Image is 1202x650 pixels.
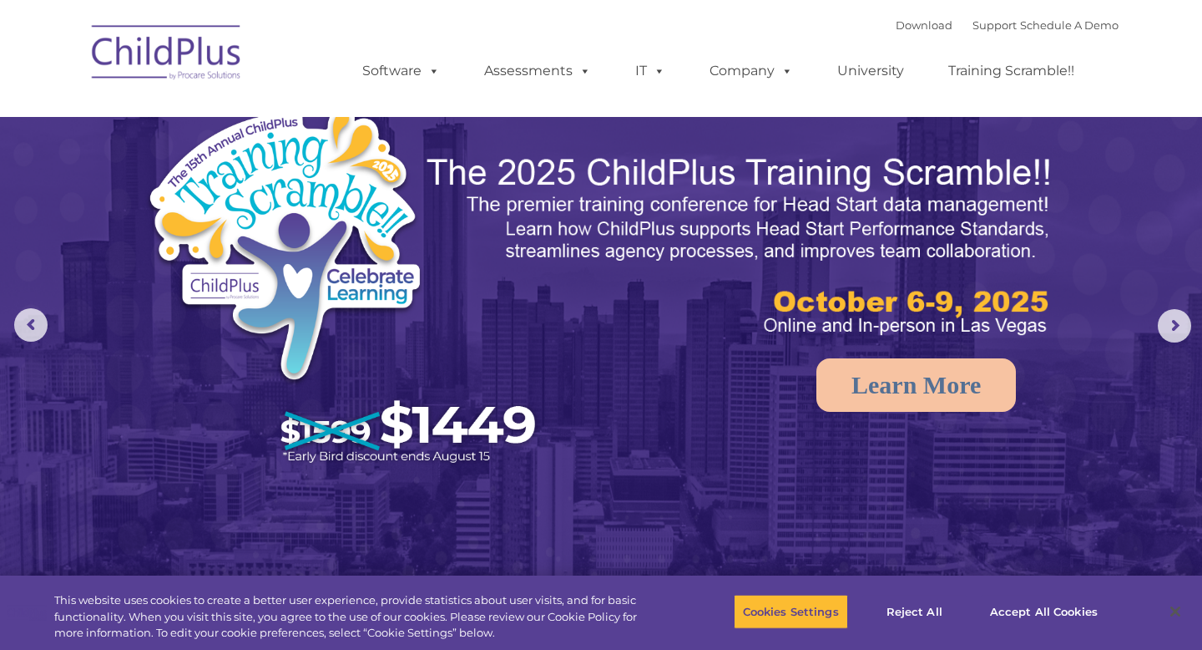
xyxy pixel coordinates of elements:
img: ChildPlus by Procare Solutions [83,13,250,97]
a: Training Scramble!! [932,54,1091,88]
a: IT [619,54,682,88]
font: | [896,18,1119,32]
a: University [821,54,921,88]
button: Close [1157,593,1194,630]
a: Learn More [816,358,1016,412]
span: Phone number [232,179,303,191]
button: Cookies Settings [734,594,848,629]
div: This website uses cookies to create a better user experience, provide statistics about user visit... [54,592,661,642]
a: Software [346,54,457,88]
span: Last name [232,110,283,123]
button: Reject All [862,594,967,629]
a: Schedule A Demo [1020,18,1119,32]
a: Assessments [467,54,608,88]
a: Download [896,18,952,32]
button: Accept All Cookies [981,594,1107,629]
a: Support [972,18,1017,32]
a: Company [693,54,810,88]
